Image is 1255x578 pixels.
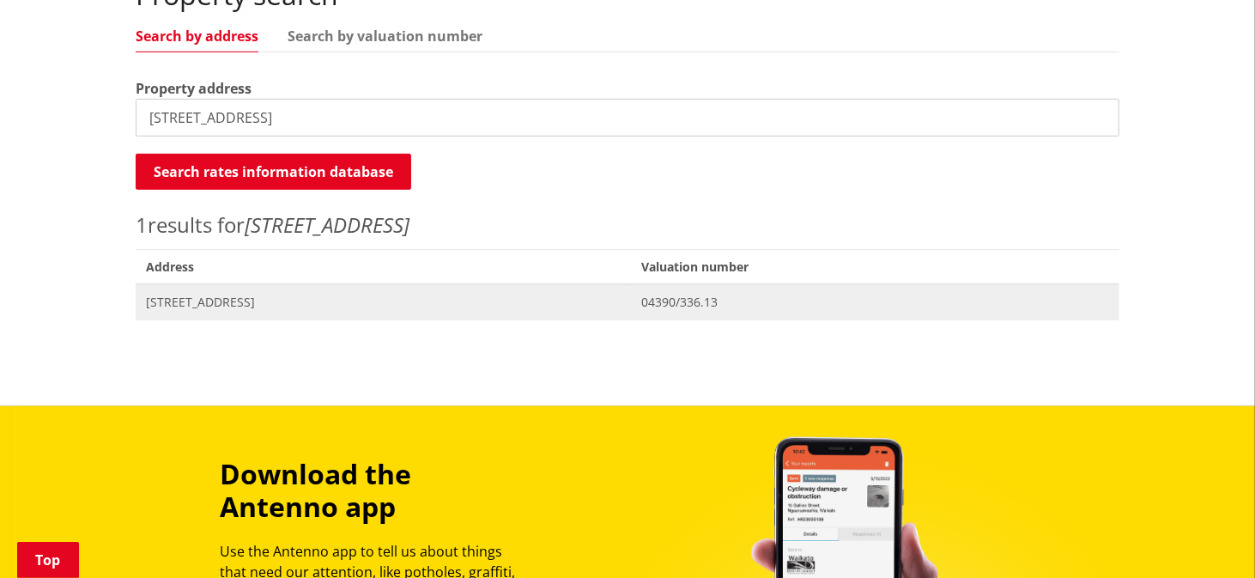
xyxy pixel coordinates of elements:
[220,458,530,524] h3: Download the Antenno app
[17,542,79,578] a: Top
[245,210,409,239] em: [STREET_ADDRESS]
[1176,506,1238,568] iframe: Messenger Launcher
[136,210,148,239] span: 1
[641,294,1109,311] span: 04390/336.13
[136,284,1119,319] a: [STREET_ADDRESS] 04390/336.13
[136,249,631,284] span: Address
[136,99,1119,137] input: e.g. Duke Street NGARUAWAHIA
[146,294,621,311] span: [STREET_ADDRESS]
[288,29,482,43] a: Search by valuation number
[136,154,411,190] button: Search rates information database
[136,29,258,43] a: Search by address
[631,249,1119,284] span: Valuation number
[136,210,1119,240] p: results for
[136,78,252,99] label: Property address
